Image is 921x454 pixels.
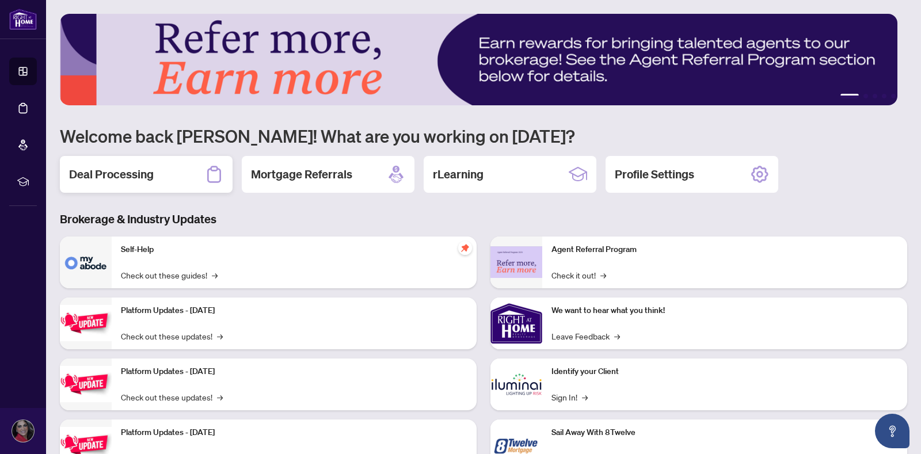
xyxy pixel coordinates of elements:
p: Agent Referral Program [551,243,898,256]
img: Self-Help [60,236,112,288]
a: Check it out!→ [551,269,606,281]
span: → [582,391,588,403]
a: Check out these updates!→ [121,330,223,342]
p: Platform Updates - [DATE] [121,426,467,439]
img: Profile Icon [12,420,34,442]
a: Sign In!→ [551,391,588,403]
img: Platform Updates - July 21, 2025 [60,305,112,341]
p: Self-Help [121,243,467,256]
button: 2 [863,94,868,98]
p: Sail Away With 8Twelve [551,426,898,439]
button: 4 [882,94,886,98]
h3: Brokerage & Industry Updates [60,211,907,227]
img: Agent Referral Program [490,246,542,278]
p: We want to hear what you think! [551,304,898,317]
h1: Welcome back [PERSON_NAME]! What are you working on [DATE]? [60,125,907,147]
span: → [614,330,620,342]
img: Identify your Client [490,358,542,410]
button: 5 [891,94,896,98]
button: 1 [840,94,859,98]
a: Check out these guides!→ [121,269,218,281]
p: Platform Updates - [DATE] [121,365,467,378]
p: Platform Updates - [DATE] [121,304,467,317]
button: Open asap [875,414,909,448]
img: We want to hear what you think! [490,297,542,349]
p: Identify your Client [551,365,898,378]
img: Slide 0 [60,14,897,105]
span: → [217,391,223,403]
img: logo [9,9,37,30]
button: 3 [873,94,877,98]
span: pushpin [458,241,472,255]
a: Leave Feedback→ [551,330,620,342]
span: → [217,330,223,342]
span: → [212,269,218,281]
img: Platform Updates - July 8, 2025 [60,366,112,402]
h2: rLearning [433,166,484,182]
h2: Mortgage Referrals [251,166,352,182]
a: Check out these updates!→ [121,391,223,403]
span: → [600,269,606,281]
h2: Deal Processing [69,166,154,182]
h2: Profile Settings [615,166,694,182]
